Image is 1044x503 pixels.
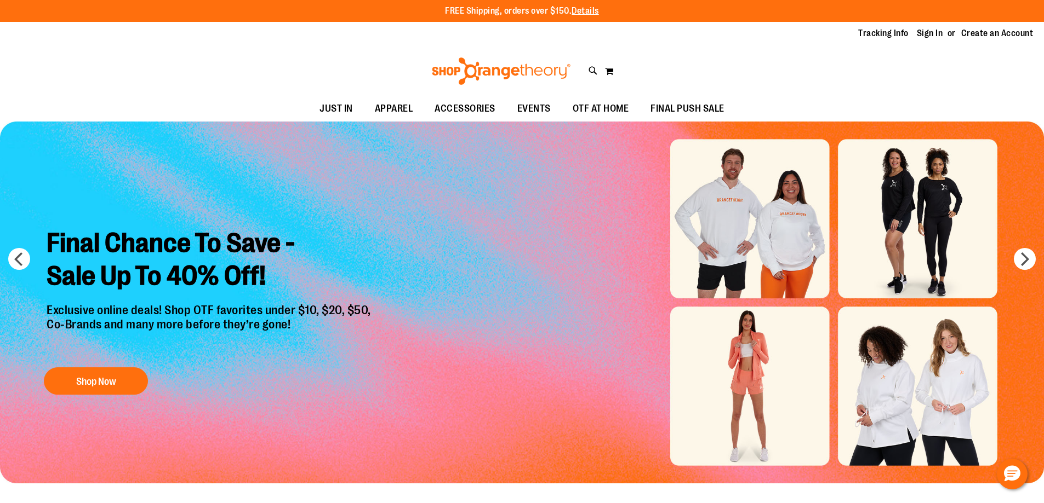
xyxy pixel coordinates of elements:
span: JUST IN [320,96,353,121]
a: Tracking Info [858,27,909,39]
a: FINAL PUSH SALE [640,96,735,122]
a: OTF AT HOME [562,96,640,122]
a: Details [572,6,599,16]
a: Create an Account [961,27,1034,39]
p: FREE Shipping, orders over $150. [445,5,599,18]
span: ACCESSORIES [435,96,495,121]
img: Shop Orangetheory [430,57,572,85]
span: EVENTS [517,96,551,121]
button: prev [8,248,30,270]
a: EVENTS [506,96,562,122]
span: APPAREL [375,96,413,121]
p: Exclusive online deals! Shop OTF favorites under $10, $20, $50, Co-Brands and many more before th... [38,303,382,357]
button: Shop Now [44,367,148,395]
h2: Final Chance To Save - Sale Up To 40% Off! [38,218,382,303]
span: FINAL PUSH SALE [651,96,724,121]
a: ACCESSORIES [424,96,506,122]
span: OTF AT HOME [573,96,629,121]
a: Sign In [917,27,943,39]
button: next [1014,248,1036,270]
a: JUST IN [309,96,364,122]
a: Final Chance To Save -Sale Up To 40% Off! Exclusive online deals! Shop OTF favorites under $10, $... [38,218,382,401]
a: APPAREL [364,96,424,122]
button: Hello, have a question? Let’s chat. [997,459,1028,489]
